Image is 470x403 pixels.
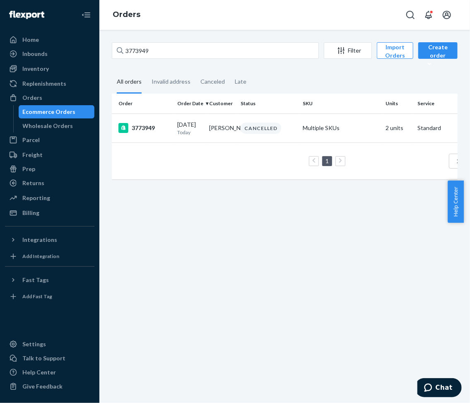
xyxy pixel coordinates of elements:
[299,113,382,142] td: Multiple SKUs
[382,94,414,113] th: Units
[241,123,281,134] div: CANCELLED
[22,136,40,144] div: Parcel
[382,113,414,142] td: 2 units
[112,42,319,59] input: Search orders
[418,42,458,59] button: Create order
[117,71,142,94] div: All orders
[22,36,39,44] div: Home
[22,179,44,187] div: Returns
[118,123,171,133] div: 3773949
[22,65,49,73] div: Inventory
[177,121,202,136] div: [DATE]
[113,10,140,19] a: Orders
[5,176,94,190] a: Returns
[448,181,464,223] button: Help Center
[5,250,94,263] a: Add Integration
[420,7,437,23] button: Open notifications
[5,233,94,246] button: Integrations
[5,191,94,205] a: Reporting
[19,105,95,118] a: Ecommerce Orders
[5,366,94,379] a: Help Center
[23,108,76,116] div: Ecommerce Orders
[5,77,94,90] a: Replenishments
[324,157,330,164] a: Page 1 is your current page
[377,42,413,59] button: Import Orders
[439,7,455,23] button: Open account menu
[22,253,59,260] div: Add Integration
[206,113,238,142] td: [PERSON_NAME]
[237,94,299,113] th: Status
[106,3,147,27] ol: breadcrumbs
[22,80,66,88] div: Replenishments
[22,165,35,173] div: Prep
[5,33,94,46] a: Home
[5,133,94,147] a: Parcel
[22,276,49,284] div: Fast Tags
[22,382,63,391] div: Give Feedback
[22,94,42,102] div: Orders
[22,194,50,202] div: Reporting
[5,338,94,351] a: Settings
[5,273,94,287] button: Fast Tags
[424,43,451,68] div: Create order
[5,62,94,75] a: Inventory
[200,71,225,92] div: Canceled
[22,340,46,348] div: Settings
[324,46,371,55] div: Filter
[5,47,94,60] a: Inbounds
[5,290,94,303] a: Add Fast Tag
[78,7,94,23] button: Close Navigation
[417,378,462,399] iframe: Opens a widget where you can chat to one of our agents
[5,352,94,365] button: Talk to Support
[112,94,174,113] th: Order
[22,293,52,300] div: Add Fast Tag
[209,100,234,107] div: Customer
[22,50,48,58] div: Inbounds
[152,71,190,92] div: Invalid address
[174,94,206,113] th: Order Date
[299,94,382,113] th: SKU
[5,206,94,220] a: Billing
[9,11,44,19] img: Flexport logo
[5,148,94,162] a: Freight
[22,209,39,217] div: Billing
[19,119,95,133] a: Wholesale Orders
[5,91,94,104] a: Orders
[5,162,94,176] a: Prep
[23,122,73,130] div: Wholesale Orders
[22,368,56,376] div: Help Center
[235,71,246,92] div: Late
[22,151,43,159] div: Freight
[22,354,65,362] div: Talk to Support
[22,236,57,244] div: Integrations
[402,7,419,23] button: Open Search Box
[5,380,94,393] button: Give Feedback
[324,42,372,59] button: Filter
[177,129,202,136] p: Today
